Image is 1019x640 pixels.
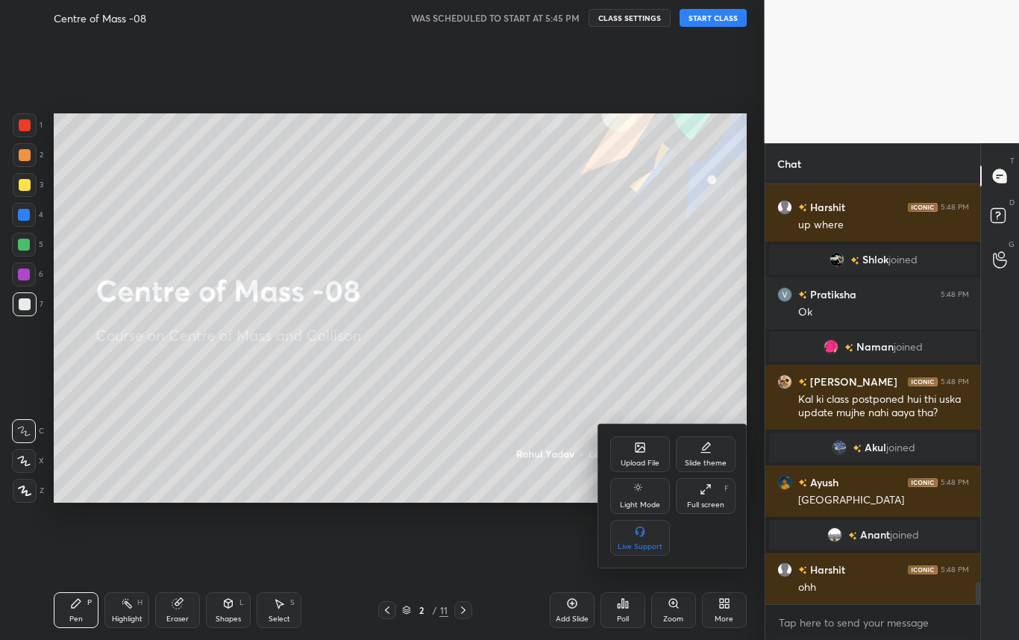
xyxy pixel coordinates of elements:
div: Light Mode [620,501,660,509]
div: Full screen [687,501,724,509]
div: Live Support [618,543,662,550]
div: F [724,485,729,492]
div: Upload File [621,459,659,467]
div: Slide theme [685,459,727,467]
